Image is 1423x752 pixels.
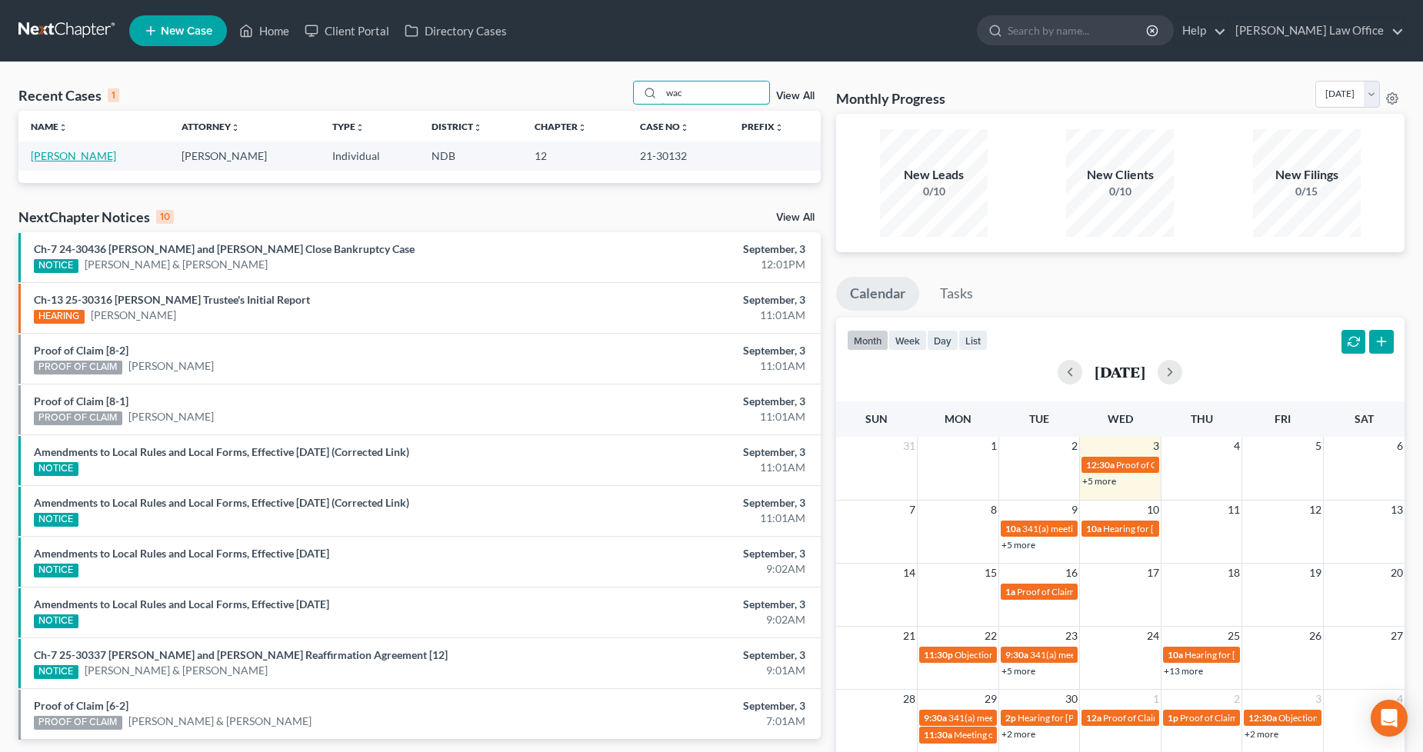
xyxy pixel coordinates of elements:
span: Tue [1029,412,1049,425]
div: PROOF OF CLAIM [34,411,122,425]
button: day [927,330,958,351]
h3: Monthly Progress [836,89,945,108]
div: PROOF OF CLAIM [34,716,122,730]
div: September, 3 [558,597,805,612]
span: 12:30a [1248,712,1277,724]
span: 26 [1308,627,1323,645]
span: Proof of Claim Deadline - Standard for [PERSON_NAME] [1116,459,1342,471]
span: 1p [1168,712,1178,724]
span: 22 [983,627,998,645]
a: [PERSON_NAME] & [PERSON_NAME] [128,714,312,729]
a: Proof of Claim [6-2] [34,699,128,712]
span: 3 [1151,437,1161,455]
button: list [958,330,988,351]
span: 21 [901,627,917,645]
div: September, 3 [558,698,805,714]
span: 30 [1064,690,1079,708]
a: Amendments to Local Rules and Local Forms, Effective [DATE] (Corrected Link) [34,496,409,509]
div: September, 3 [558,546,805,561]
i: unfold_more [775,123,784,132]
span: Hearing for [PERSON_NAME] & [PERSON_NAME] [1018,712,1219,724]
button: month [847,330,888,351]
span: 28 [901,690,917,708]
span: New Case [161,25,212,37]
a: +5 more [1001,665,1035,677]
span: 12:30a [1086,459,1115,471]
span: 29 [983,690,998,708]
td: 12 [522,141,628,170]
div: Open Intercom Messenger [1371,700,1408,737]
span: 18 [1226,564,1241,582]
div: 11:01AM [558,308,805,323]
a: +2 more [1001,728,1035,740]
span: 6 [1395,437,1405,455]
a: [PERSON_NAME] [91,308,176,323]
div: 1 [108,88,119,102]
span: 3 [1314,690,1323,708]
span: 9 [1070,501,1079,519]
div: NOTICE [34,564,78,577]
a: Proof of Claim [8-1] [34,394,128,408]
input: Search by name... [1008,16,1148,45]
a: Attorneyunfold_more [182,121,240,132]
span: Hearing for [PERSON_NAME] & [PERSON_NAME] [1103,523,1305,534]
a: Districtunfold_more [432,121,482,132]
div: 9:02AM [558,612,805,627]
span: 13 [1389,501,1405,519]
a: Prefixunfold_more [741,121,784,132]
span: 10a [1005,523,1021,534]
div: NOTICE [34,665,78,679]
a: Proof of Claim [8-2] [34,344,128,357]
span: 1a [1005,586,1015,597]
i: unfold_more [473,123,482,132]
td: [PERSON_NAME] [169,141,320,170]
div: New Filings [1253,166,1361,184]
span: Sat [1355,412,1374,425]
div: NextChapter Notices [18,208,174,226]
span: 11:30p [924,649,953,660]
span: 24 [1145,627,1161,645]
a: Chapterunfold_more [535,121,587,132]
a: Tasks [926,277,987,311]
a: [PERSON_NAME] & [PERSON_NAME] [85,257,268,272]
span: 27 [1389,627,1405,645]
td: 21-30132 [628,141,729,170]
span: 11:30a [924,729,952,740]
div: September, 3 [558,444,805,460]
a: Ch-13 25-30316 [PERSON_NAME] Trustee's Initial Report [34,293,310,306]
div: September, 3 [558,241,805,257]
a: [PERSON_NAME] & [PERSON_NAME] [85,663,268,678]
span: 1 [1151,690,1161,708]
span: 16 [1064,564,1079,582]
i: unfold_more [231,123,240,132]
div: 11:01AM [558,460,805,475]
a: Ch-7 24-30436 [PERSON_NAME] and [PERSON_NAME] Close Bankruptcy Case [34,242,415,255]
div: 0/10 [880,184,988,199]
button: week [888,330,927,351]
td: Individual [320,141,419,170]
i: unfold_more [355,123,365,132]
a: Case Nounfold_more [640,121,689,132]
i: unfold_more [58,123,68,132]
a: +2 more [1245,728,1278,740]
div: NOTICE [34,614,78,628]
a: Home [232,17,297,45]
a: +5 more [1001,539,1035,551]
span: 4 [1395,690,1405,708]
div: NOTICE [34,513,78,527]
div: New Clients [1066,166,1174,184]
div: September, 3 [558,647,805,663]
span: 25 [1226,627,1241,645]
div: September, 3 [558,292,805,308]
span: Proof of Claim Deadline - Government for [PERSON_NAME] [1017,586,1258,597]
span: 15 [983,564,998,582]
span: Thu [1191,412,1213,425]
div: 0/10 [1066,184,1174,199]
div: 12:01PM [558,257,805,272]
div: 7:01AM [558,714,805,729]
span: 10 [1145,501,1161,519]
i: unfold_more [578,123,587,132]
a: Calendar [836,277,919,311]
a: Amendments to Local Rules and Local Forms, Effective [DATE] (Corrected Link) [34,445,409,458]
span: 341(a) meeting for [PERSON_NAME] & [PERSON_NAME] [1030,649,1260,660]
